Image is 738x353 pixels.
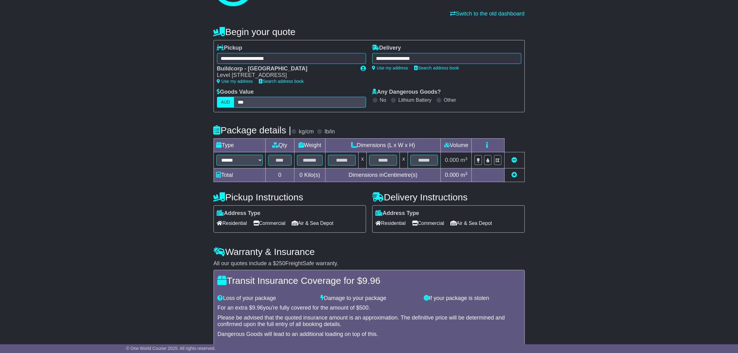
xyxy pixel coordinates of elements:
span: © One World Courier 2025. All rights reserved. [126,346,216,351]
span: Residential [376,218,406,228]
a: Add new item [512,172,517,178]
label: Delivery [372,45,401,51]
td: Dimensions (L x W x H) [325,139,441,152]
div: Loss of your package [214,295,318,302]
label: Address Type [217,210,261,217]
a: Use my address [372,65,408,70]
label: kg/cm [299,128,314,135]
sup: 3 [465,171,468,176]
span: 0.000 [445,172,459,178]
td: x [359,152,367,168]
td: Volume [441,139,472,152]
span: 250 [276,260,285,266]
label: Any Dangerous Goods? [372,89,441,96]
h4: Delivery Instructions [372,192,525,202]
sup: 3 [465,156,468,161]
label: lb/in [325,128,335,135]
td: Weight [294,139,325,152]
div: Dangerous Goods will lead to an additional loading on top of this. [218,331,521,338]
div: Damage to your package [317,295,421,302]
div: For an extra $ you're fully covered for the amount of $ . [218,305,521,311]
label: Other [444,97,456,103]
span: 0 [299,172,303,178]
h4: Begin your quote [214,27,525,37]
h4: Warranty & Insurance [214,247,525,257]
a: Use my address [217,79,253,84]
span: Commercial [412,218,444,228]
span: 9.96 [362,275,380,286]
span: 0.000 [445,157,459,163]
td: x [400,152,408,168]
div: Buildcorp - [GEOGRAPHIC_DATA] [217,65,355,72]
h4: Pickup Instructions [214,192,366,202]
td: Dimensions in Centimetre(s) [325,168,441,182]
h4: Transit Insurance Coverage for $ [218,275,521,286]
span: Air & Sea Depot [292,218,334,228]
td: Total [214,168,265,182]
label: Address Type [376,210,419,217]
div: Level [STREET_ADDRESS] [217,72,355,79]
a: Remove this item [512,157,517,163]
td: Type [214,139,265,152]
td: 0 [265,168,294,182]
label: Lithium Battery [398,97,431,103]
label: AUD [217,97,234,108]
span: 500 [359,305,369,311]
label: Goods Value [217,89,254,96]
a: Switch to the old dashboard [450,11,524,17]
div: If your package is stolen [421,295,524,302]
td: Qty [265,139,294,152]
span: 9.96 [252,305,263,311]
td: Kilo(s) [294,168,325,182]
span: Residential [217,218,247,228]
label: Pickup [217,45,242,51]
label: No [380,97,386,103]
span: Commercial [253,218,285,228]
span: m [461,157,468,163]
span: m [461,172,468,178]
h4: Package details | [214,125,291,135]
div: Please be advised that the quoted insurance amount is an approximation. The definitive price will... [218,315,521,328]
span: Air & Sea Depot [450,218,492,228]
a: Search address book [259,79,304,84]
div: All our quotes include a $ FreightSafe warranty. [214,260,525,267]
a: Search address book [414,65,459,70]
